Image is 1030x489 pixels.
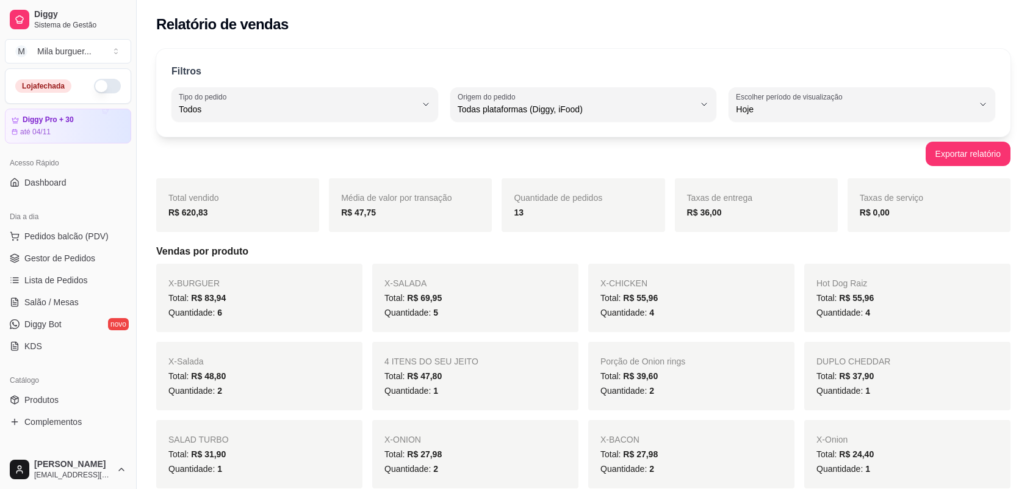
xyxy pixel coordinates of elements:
button: Alterar Status [94,79,121,93]
strong: R$ 0,00 [860,208,890,217]
span: [PERSON_NAME] [34,459,112,470]
span: Diggy [34,9,126,20]
span: Total: [600,449,658,459]
span: R$ 55,96 [839,293,874,303]
a: Salão / Mesas [5,292,131,312]
span: Total: [384,371,442,381]
span: Lista de Pedidos [24,274,88,286]
span: R$ 55,96 [623,293,658,303]
a: KDS [5,336,131,356]
label: Escolher período de visualização [736,92,846,102]
button: Pedidos balcão (PDV) [5,226,131,246]
span: Diggy Bot [24,318,62,330]
article: Diggy Pro + 30 [23,115,74,125]
span: Total: [816,293,874,303]
span: X-CHICKEN [600,278,647,288]
button: Exportar relatório [926,142,1010,166]
div: Acesso Rápido [5,153,131,173]
span: Dashboard [24,176,67,189]
span: Complementos [24,416,82,428]
span: 1 [865,464,870,474]
span: X-ONION [384,435,421,444]
span: Total: [600,293,658,303]
span: 1 [433,386,438,396]
span: 6 [217,308,222,317]
a: Diggy Botnovo [5,314,131,334]
p: Filtros [171,64,201,79]
span: 2 [649,464,654,474]
span: Total: [384,449,442,459]
span: 1 [865,386,870,396]
span: Quantidade: [384,464,438,474]
span: Salão / Mesas [24,296,79,308]
span: Quantidade: [816,308,870,317]
span: R$ 24,40 [839,449,874,459]
button: Origem do pedidoTodas plataformas (Diggy, iFood) [450,87,717,121]
span: Quantidade: [600,464,654,474]
span: Total: [816,371,874,381]
span: R$ 37,90 [839,371,874,381]
span: Sistema de Gestão [34,20,126,30]
span: X-BACON [600,435,639,444]
span: SALAD TURBO [168,435,229,444]
a: Produtos [5,390,131,410]
span: Quantidade: [816,386,870,396]
strong: R$ 36,00 [687,208,722,217]
span: R$ 27,98 [407,449,442,459]
span: Hoje [736,103,973,115]
span: KDS [24,340,42,352]
span: R$ 48,80 [191,371,226,381]
span: 4 [865,308,870,317]
button: Select a team [5,39,131,63]
span: Total vendido [168,193,219,203]
a: Diggy Pro + 30até 04/11 [5,109,131,143]
span: 1 [217,464,222,474]
span: Total: [600,371,658,381]
span: X-SALADA [384,278,427,288]
span: X-BURGUER [168,278,220,288]
label: Origem do pedido [458,92,519,102]
span: Quantidade: [168,464,222,474]
a: Complementos [5,412,131,432]
span: 5 [433,308,438,317]
span: Gestor de Pedidos [24,252,95,264]
span: Quantidade: [168,308,222,317]
a: DiggySistema de Gestão [5,5,131,34]
span: Produtos [24,394,59,406]
span: Pedidos balcão (PDV) [24,230,109,242]
span: Média de valor por transação [341,193,452,203]
span: Total: [168,293,226,303]
strong: R$ 620,83 [168,208,208,217]
span: Quantidade: [168,386,222,396]
span: Taxas de serviço [860,193,923,203]
span: 2 [217,386,222,396]
button: Escolher período de visualizaçãoHoje [729,87,995,121]
span: Quantidade: [600,308,654,317]
span: R$ 39,60 [623,371,658,381]
strong: R$ 47,75 [341,208,376,217]
span: Total: [816,449,874,459]
span: [EMAIL_ADDRESS][DOMAIN_NAME] [34,470,112,480]
a: Dashboard [5,173,131,192]
span: Quantidade: [384,308,438,317]
article: até 04/11 [20,127,51,137]
span: R$ 47,80 [407,371,442,381]
span: Hot Dog Raiz [816,278,867,288]
span: M [15,45,27,57]
span: Porção de Onion rings [600,357,685,366]
h5: Vendas por produto [156,244,1010,259]
div: Dia a dia [5,207,131,226]
span: 2 [433,464,438,474]
span: Todas plataformas (Diggy, iFood) [458,103,695,115]
span: Total: [168,449,226,459]
span: R$ 83,94 [191,293,226,303]
span: 2 [649,386,654,396]
button: [PERSON_NAME][EMAIL_ADDRESS][DOMAIN_NAME] [5,455,131,484]
span: DUPLO CHEDDAR [816,357,890,366]
span: Taxas de entrega [687,193,752,203]
span: Todos [179,103,416,115]
span: Quantidade: [600,386,654,396]
span: X-Salada [168,357,204,366]
span: R$ 27,98 [623,449,658,459]
span: Total: [168,371,226,381]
